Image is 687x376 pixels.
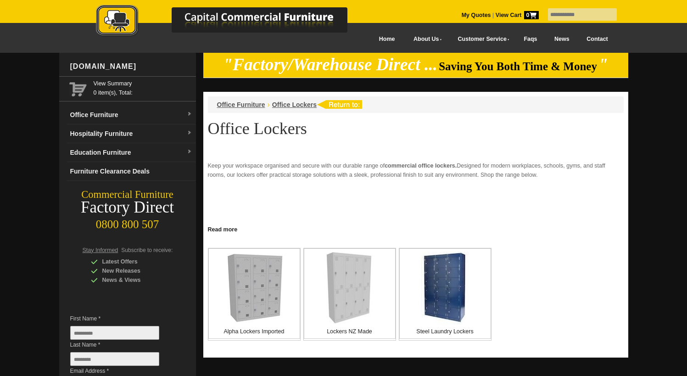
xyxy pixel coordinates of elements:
div: Latest Offers [91,257,178,266]
div: News & Views [91,275,178,285]
span: Subscribe to receive: [121,247,173,253]
img: dropdown [187,112,192,117]
img: Capital Commercial Furniture Logo [71,5,392,38]
a: Steel Laundry Lockers Steel Laundry Lockers [399,248,492,341]
div: Commercial Furniture [59,188,196,201]
a: Office Lockers [272,101,317,108]
div: Factory Direct [59,201,196,214]
a: Customer Service [447,29,515,50]
strong: View Cart [496,12,539,18]
a: Office Furniture [217,101,265,108]
h1: Office Lockers [208,120,624,137]
img: Steel Laundry Lockers [421,252,469,325]
span: First Name * [70,314,173,323]
img: dropdown [187,130,192,136]
div: 0800 800 507 [59,213,196,231]
p: Steel Laundry Lockers [400,327,491,336]
img: Alpha Lockers Imported [220,253,289,322]
a: Office Furnituredropdown [67,106,196,124]
a: Education Furnituredropdown [67,143,196,162]
li: › [268,100,270,109]
span: Last Name * [70,340,173,349]
a: About Us [403,29,447,50]
a: Furniture Clearance Deals [67,162,196,181]
span: Stay Informed [83,247,118,253]
p: Keep your workspace organised and secure with our durable range of Designed for modern workplaces... [208,161,624,180]
input: Last Name * [70,352,159,366]
a: News [546,29,578,50]
a: My Quotes [462,12,491,18]
p: Lockers NZ Made [304,327,395,336]
p: Alpha Lockers Imported [209,327,300,336]
a: View Summary [94,79,192,88]
em: "Factory/Warehouse Direct ... [223,55,437,74]
a: View Cart0 [494,12,538,18]
a: Hospitality Furnituredropdown [67,124,196,143]
div: New Releases [91,266,178,275]
img: Lockers NZ Made [326,252,374,324]
a: Capital Commercial Furniture Logo [71,5,392,41]
span: 0 [524,11,539,19]
input: First Name * [70,326,159,340]
span: 0 item(s), Total: [94,79,192,96]
em: " [598,55,608,74]
div: [DOMAIN_NAME] [67,53,196,80]
span: Email Address * [70,366,173,376]
a: Click to read more [203,223,628,234]
img: dropdown [187,149,192,155]
a: Contact [578,29,616,50]
a: Alpha Lockers Imported Alpha Lockers Imported [208,248,301,341]
span: Saving You Both Time & Money [439,60,597,73]
a: Faqs [515,29,546,50]
strong: commercial office lockers. [385,163,457,169]
a: Lockers NZ Made Lockers NZ Made [303,248,396,341]
img: return to [317,100,362,109]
